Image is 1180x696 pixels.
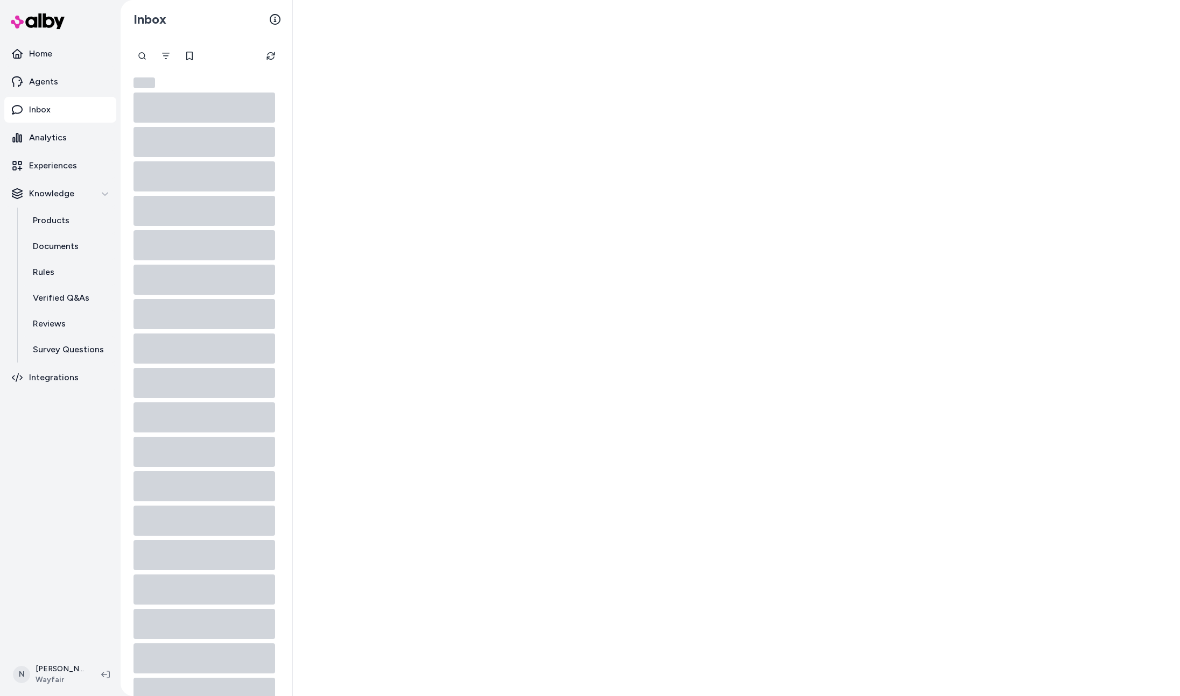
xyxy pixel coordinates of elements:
[155,45,177,67] button: Filter
[33,292,89,304] p: Verified Q&As
[4,69,116,95] a: Agents
[22,311,116,337] a: Reviews
[29,47,52,60] p: Home
[29,371,79,384] p: Integrations
[260,45,282,67] button: Refresh
[33,240,79,253] p: Documents
[4,125,116,151] a: Analytics
[22,208,116,233] a: Products
[29,103,51,116] p: Inbox
[29,187,74,200] p: Knowledge
[4,153,116,179] a: Experiences
[22,285,116,311] a: Verified Q&As
[13,666,30,683] span: N
[36,674,84,685] span: Wayfair
[4,181,116,207] button: Knowledge
[33,317,66,330] p: Reviews
[4,365,116,390] a: Integrations
[33,343,104,356] p: Survey Questions
[11,13,65,29] img: alby Logo
[4,41,116,67] a: Home
[29,159,77,172] p: Experiences
[4,97,116,123] a: Inbox
[134,11,166,27] h2: Inbox
[29,75,58,88] p: Agents
[22,233,116,259] a: Documents
[29,131,67,144] p: Analytics
[33,266,54,279] p: Rules
[6,657,93,692] button: N[PERSON_NAME]Wayfair
[22,259,116,285] a: Rules
[33,214,69,227] p: Products
[22,337,116,363] a: Survey Questions
[36,664,84,674] p: [PERSON_NAME]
